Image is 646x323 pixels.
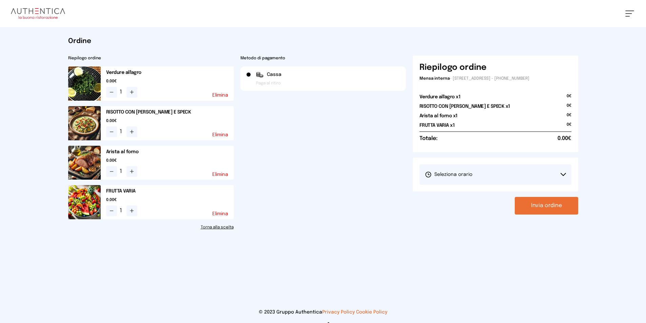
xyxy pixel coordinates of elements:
[106,79,234,84] span: 0.00€
[515,197,578,215] button: Invia ordine
[212,172,228,177] button: Elimina
[419,122,455,129] h2: FRUTTA VARIA x1
[106,69,234,76] h2: Verdure all'agro
[356,310,387,315] a: Cookie Policy
[419,77,450,81] span: Mensa interna
[567,122,571,132] span: 0€
[419,76,571,81] p: - [STREET_ADDRESS] - [PHONE_NUMBER]
[419,62,487,73] h6: Riepilogo ordine
[120,128,124,136] span: 1
[106,148,234,155] h2: Arista al forno
[68,66,101,101] img: media
[106,197,234,203] span: 0.00€
[419,113,457,119] h2: Arista al forno x1
[419,164,571,185] button: Seleziona orario
[11,8,65,19] img: logo.8f33a47.png
[557,135,571,143] span: 0.00€
[120,88,124,96] span: 1
[68,106,101,140] img: media
[11,309,635,316] p: © 2023 Gruppo Authentica
[68,185,101,219] img: media
[212,211,228,216] button: Elimina
[267,71,281,78] span: Cassa
[106,188,234,195] h2: FRUTTA VARIA
[212,93,228,98] button: Elimina
[419,94,461,100] h2: Verdure all'agro x1
[68,37,578,46] h1: Ordine
[106,109,234,116] h2: RISOTTO CON [PERSON_NAME] E SPECK
[106,158,234,163] span: 0.00€
[322,310,355,315] a: Privacy Policy
[567,94,571,103] span: 0€
[68,146,101,180] img: media
[120,207,124,215] span: 1
[68,56,234,61] h2: Riepilogo ordine
[567,113,571,122] span: 0€
[256,81,281,86] span: Paga al ritiro
[212,133,228,137] button: Elimina
[419,103,510,110] h2: RISOTTO CON [PERSON_NAME] E SPECK x1
[425,171,472,178] span: Seleziona orario
[240,56,406,61] h2: Metodo di pagamento
[68,225,234,230] a: Torna alla scelta
[567,103,571,113] span: 0€
[120,167,124,176] span: 1
[419,135,437,143] h6: Totale:
[106,118,234,124] span: 0.00€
